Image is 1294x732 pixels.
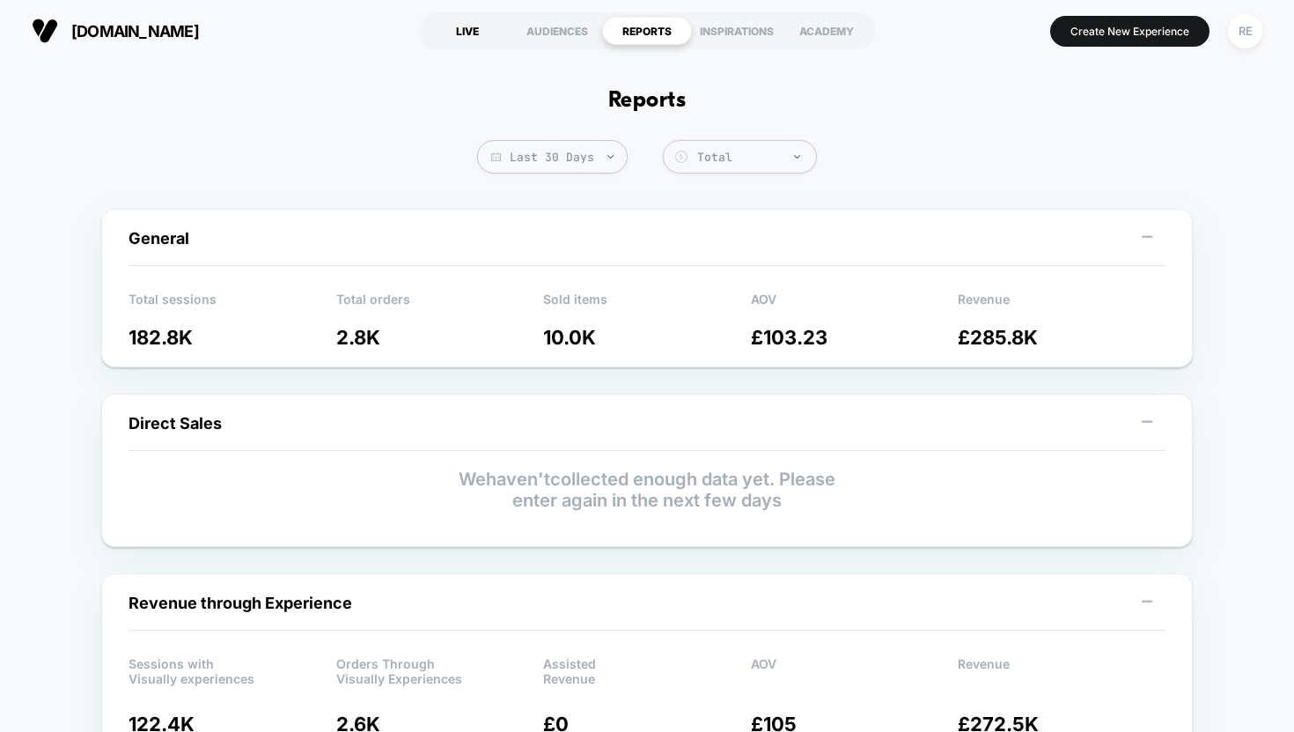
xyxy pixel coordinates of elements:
p: 2.8K [336,326,544,349]
img: end [607,155,614,159]
button: Create New Experience [1050,16,1209,47]
p: AOV [751,292,959,318]
p: Sold items [543,292,751,318]
p: Revenue [958,292,1165,318]
p: 10.0K [543,326,751,349]
img: calendar [491,152,501,161]
span: [DOMAIN_NAME] [71,22,199,41]
div: LIVE [423,17,512,45]
p: Orders Through Visually Experiences [336,656,544,683]
div: INSPIRATIONS [692,17,782,45]
p: AOV [751,656,959,683]
p: Total orders [336,292,544,318]
div: Total [697,150,807,165]
div: AUDIENCES [512,17,602,45]
div: ACADEMY [782,17,871,45]
p: 182.8K [129,326,336,349]
span: General [129,229,189,248]
img: end [794,155,800,159]
p: £ 285.8K [958,326,1165,349]
p: Revenue [958,656,1165,683]
p: £ 103.23 [751,326,959,349]
span: Revenue through Experience [129,594,352,612]
tspan: $ [679,152,683,161]
img: Visually logo [32,18,58,44]
p: We haven't collected enough data yet. Please enter again in the next few days [129,469,1165,511]
p: Assisted Revenue [543,656,751,683]
div: REPORTS [602,17,692,45]
p: Sessions with Visually experiences [129,656,336,683]
h1: Reports [608,88,686,114]
span: Direct Sales [129,414,222,433]
span: Last 30 Days [477,140,628,174]
div: RE [1228,14,1262,48]
button: RE [1223,13,1268,49]
p: Total sessions [129,292,336,318]
button: [DOMAIN_NAME] [26,17,204,45]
